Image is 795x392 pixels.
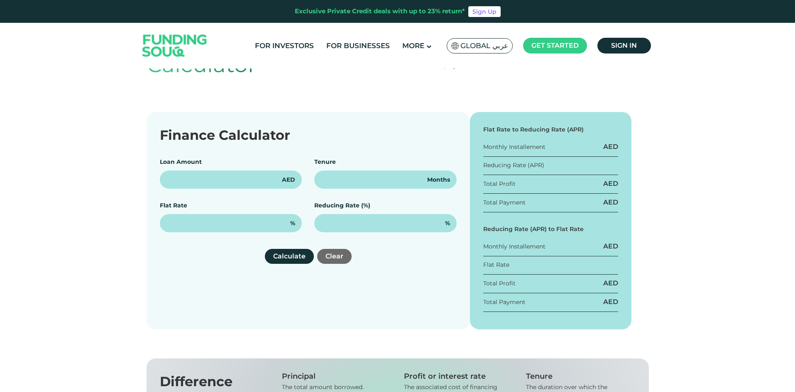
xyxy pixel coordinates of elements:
[324,39,392,53] a: For Businesses
[483,125,619,134] div: Flat Rate to Reducing Rate (APR)
[483,198,526,207] div: Total Payment
[160,158,202,166] label: Loan Amount
[290,219,295,228] span: %
[597,38,651,54] a: Sign in
[483,143,545,151] div: Monthly Installement
[603,198,618,207] div: AED
[282,383,391,392] div: The total amount borrowed.
[483,279,516,288] div: Total Profit
[445,219,450,228] span: %
[603,242,618,251] div: AED
[314,158,336,166] label: Tenure
[295,7,465,16] div: Exclusive Private Credit deals with up to 23% return*
[603,297,618,307] div: AED
[603,279,618,288] div: AED
[468,6,501,17] a: Sign Up
[404,372,514,381] div: Profit or interest rate
[282,175,295,184] span: AED
[603,179,618,188] div: AED
[483,261,509,269] div: Flat Rate
[483,225,619,234] div: Reducing Rate (APR) to Flat Rate
[282,372,391,381] div: Principal
[483,298,526,307] div: Total Payment
[253,39,316,53] a: For Investors
[603,142,618,151] div: AED
[531,41,579,49] span: Get started
[460,41,508,51] span: Global عربي
[611,41,637,49] span: Sign in
[265,249,314,264] button: Calculate
[483,242,545,251] div: Monthly Installement
[317,249,352,264] button: Clear
[160,125,457,145] div: Finance Calculator
[451,42,459,49] img: SA Flag
[160,202,187,209] label: Flat Rate
[526,372,636,381] div: Tenure
[483,180,516,188] div: Total Profit
[402,41,424,50] span: More
[483,161,544,170] div: Reducing Rate (APR)
[427,175,450,184] span: Months
[134,25,215,67] img: Logo
[314,202,370,209] label: Reducing Rate (%)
